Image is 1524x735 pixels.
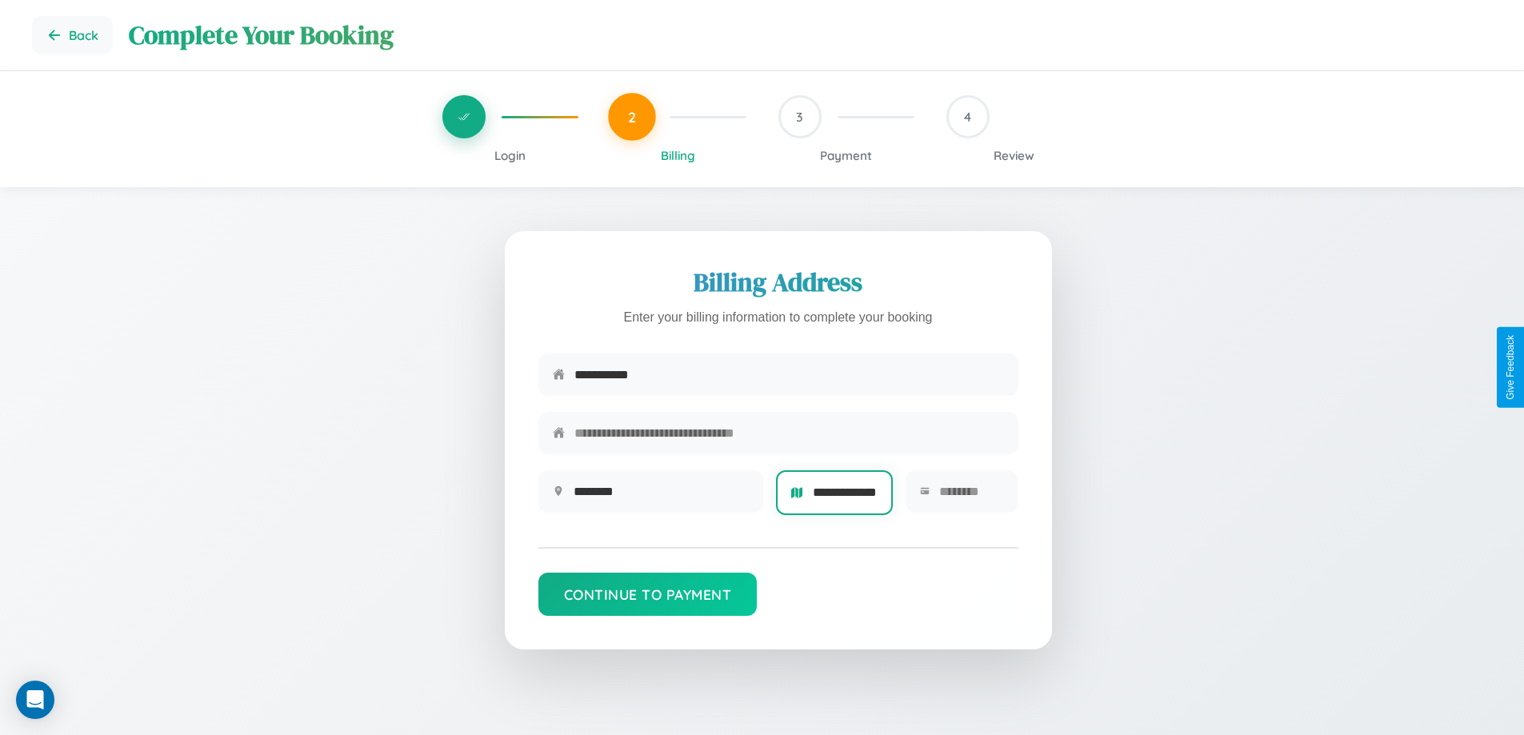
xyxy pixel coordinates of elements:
[494,148,526,163] span: Login
[964,109,971,125] span: 4
[820,148,872,163] span: Payment
[796,109,803,125] span: 3
[1505,335,1516,400] div: Give Feedback
[628,108,636,126] span: 2
[32,16,113,54] button: Go back
[661,148,695,163] span: Billing
[538,573,758,616] button: Continue to Payment
[538,306,1018,330] p: Enter your billing information to complete your booking
[16,681,54,719] div: Open Intercom Messenger
[538,265,1018,300] h2: Billing Address
[129,18,1492,53] h1: Complete Your Booking
[994,148,1034,163] span: Review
